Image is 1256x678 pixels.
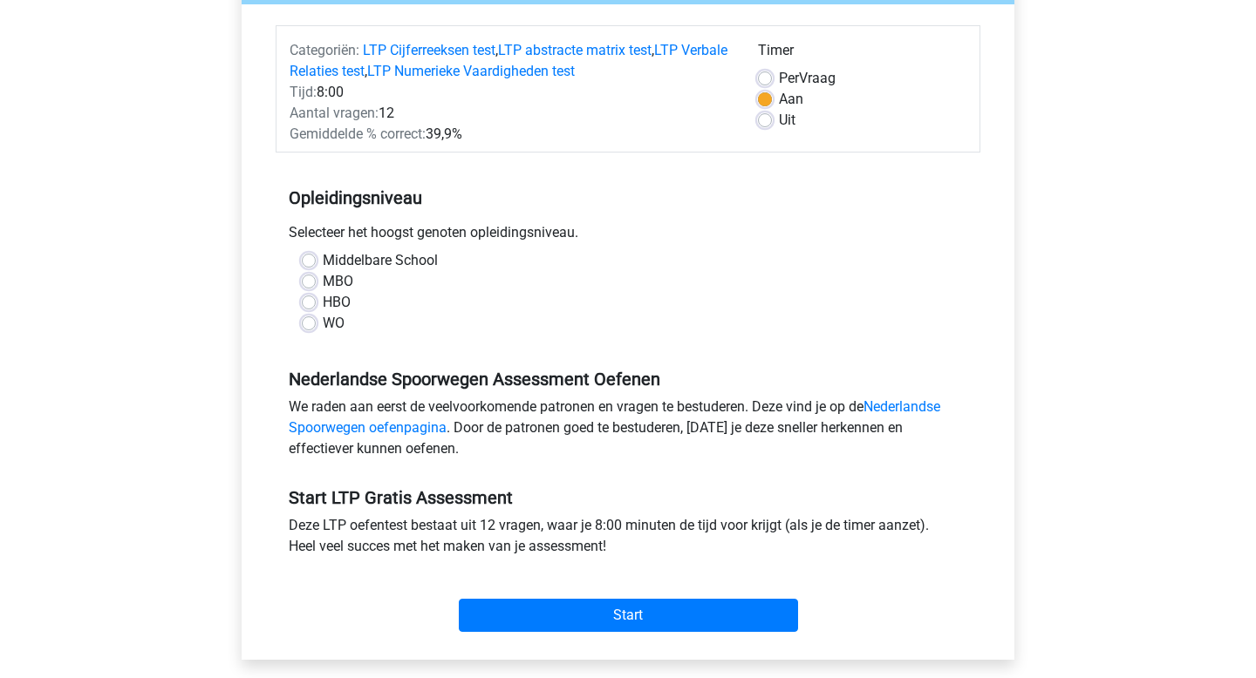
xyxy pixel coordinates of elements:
[290,84,317,100] span: Tijd:
[276,103,745,124] div: 12
[276,515,980,564] div: Deze LTP oefentest bestaat uit 12 vragen, waar je 8:00 minuten de tijd voor krijgt (als je de tim...
[323,271,353,292] label: MBO
[779,89,803,110] label: Aan
[276,40,745,82] div: , , ,
[323,313,345,334] label: WO
[779,68,836,89] label: Vraag
[758,40,966,68] div: Timer
[289,180,967,215] h5: Opleidingsniveau
[290,42,359,58] span: Categoriën:
[290,125,426,142] span: Gemiddelde % correct:
[323,292,351,313] label: HBO
[276,222,980,250] div: Selecteer het hoogst genoten opleidingsniveau.
[289,369,967,390] h5: Nederlandse Spoorwegen Assessment Oefenen
[498,42,652,58] a: LTP abstracte matrix test
[289,487,967,508] h5: Start LTP Gratis Assessment
[290,105,379,121] span: Aantal vragen:
[779,110,795,131] label: Uit
[779,70,799,86] span: Per
[276,124,745,145] div: 39,9%
[459,599,798,632] input: Start
[367,63,575,79] a: LTP Numerieke Vaardigheden test
[289,398,940,436] a: Nederlandse Spoorwegen oefenpagina
[290,42,727,79] a: LTP Verbale Relaties test
[323,250,438,271] label: Middelbare School
[276,397,980,466] div: We raden aan eerst de veelvoorkomende patronen en vragen te bestuderen. Deze vind je op de . Door...
[363,42,495,58] a: LTP Cijferreeksen test
[276,82,745,103] div: 8:00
